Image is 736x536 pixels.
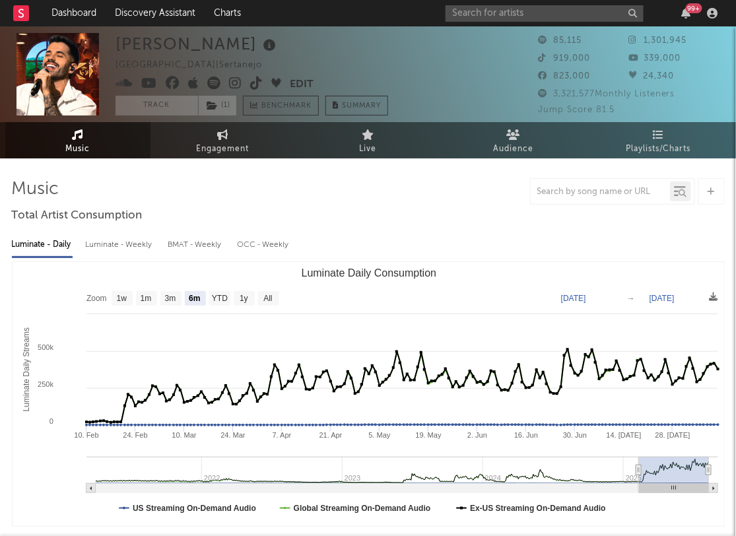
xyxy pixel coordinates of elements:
[74,431,98,439] text: 10. Feb
[629,54,681,63] span: 339,000
[116,96,198,116] button: Track
[123,431,147,439] text: 24. Feb
[86,294,107,304] text: Zoom
[13,262,725,526] svg: Luminate Daily Consumption
[151,122,296,158] a: Engagement
[538,106,615,114] span: Jump Score: 81.5
[272,431,291,439] text: 7. Apr
[342,102,381,110] span: Summary
[682,8,691,18] button: 99+
[261,98,312,114] span: Benchmark
[538,72,590,81] span: 823,000
[211,294,227,304] text: YTD
[538,90,675,98] span: 3,321,577 Monthly Listeners
[164,294,176,304] text: 3m
[38,380,53,388] text: 250k
[290,77,314,93] button: Edit
[629,72,675,81] span: 24,340
[446,5,644,22] input: Search for artists
[415,431,442,439] text: 19. May
[360,141,377,157] span: Live
[586,122,731,158] a: Playlists/Charts
[116,294,127,304] text: 1w
[538,54,590,63] span: 919,000
[514,431,538,439] text: 16. Jun
[243,96,319,116] a: Benchmark
[133,504,256,513] text: US Streaming On-Demand Audio
[441,122,586,158] a: Audience
[198,96,237,116] span: ( 1 )
[301,267,436,279] text: Luminate Daily Consumption
[531,187,670,197] input: Search by song name or URL
[116,33,279,55] div: [PERSON_NAME]
[168,234,224,256] div: BMAT - Weekly
[627,294,635,303] text: →
[293,504,430,513] text: Global Streaming On-Demand Audio
[240,294,248,304] text: 1y
[86,234,155,256] div: Luminate - Weekly
[12,208,143,224] span: Total Artist Consumption
[5,122,151,158] a: Music
[655,431,690,439] text: 28. [DATE]
[296,122,441,158] a: Live
[12,234,73,256] div: Luminate - Daily
[220,431,246,439] text: 24. Mar
[325,96,388,116] button: Summary
[263,294,272,304] text: All
[629,36,687,45] span: 1,301,945
[650,294,675,303] text: [DATE]
[21,327,30,411] text: Luminate Daily Streams
[38,343,53,351] text: 500k
[172,431,197,439] text: 10. Mar
[538,36,582,45] span: 85,115
[467,431,487,439] text: 2. Jun
[626,141,691,157] span: Playlists/Charts
[368,431,391,439] text: 5. May
[197,141,250,157] span: Engagement
[686,3,702,13] div: 99 +
[116,57,277,73] div: [GEOGRAPHIC_DATA] | Sertanejo
[49,417,53,425] text: 0
[561,294,586,303] text: [DATE]
[199,96,236,116] button: (1)
[65,141,90,157] span: Music
[189,294,200,304] text: 6m
[606,431,641,439] text: 14. [DATE]
[319,431,342,439] text: 21. Apr
[563,431,587,439] text: 30. Jun
[470,504,606,513] text: Ex-US Streaming On-Demand Audio
[238,234,290,256] div: OCC - Weekly
[140,294,151,304] text: 1m
[493,141,533,157] span: Audience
